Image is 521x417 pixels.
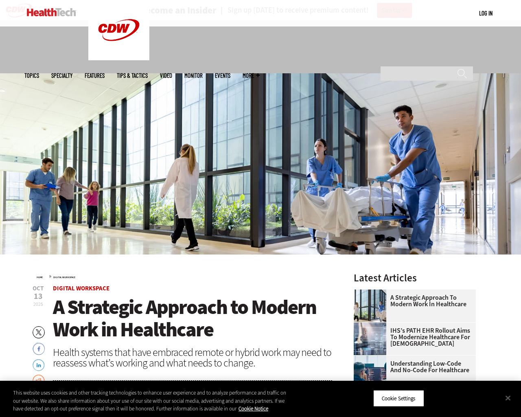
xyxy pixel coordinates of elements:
[354,327,471,347] a: IHS’s PATH EHR Rollout Aims to Modernize Healthcare for [DEMOGRAPHIC_DATA]
[37,276,43,279] a: Home
[243,72,260,79] span: More
[117,72,148,79] a: Tips & Tactics
[13,389,287,413] div: This website uses cookies and other tracking technologies to enhance user experience and to analy...
[215,72,230,79] a: Events
[354,273,476,283] h3: Latest Articles
[354,290,390,296] a: Health workers in a modern hospital
[354,360,471,373] a: Understanding Low-Code and No-Code for Healthcare
[354,323,386,355] img: Electronic health records
[24,72,39,79] span: Topics
[37,273,332,279] div: »
[51,72,72,79] span: Specialty
[354,356,386,388] img: Coworkers coding
[53,347,332,368] div: Health systems that have embraced remote or hybrid work may need to reassess what’s working and w...
[354,323,390,329] a: Electronic health records
[33,301,43,307] span: 2025
[27,8,76,16] img: Home
[53,276,75,279] a: Digital Workspace
[184,72,203,79] a: MonITor
[479,9,493,18] div: User menu
[33,285,44,292] span: Oct
[354,294,471,307] a: A Strategic Approach to Modern Work in Healthcare
[33,292,44,301] span: 13
[85,72,105,79] a: Features
[239,405,268,412] a: More information about your privacy
[53,284,109,292] a: Digital Workspace
[354,356,390,362] a: Coworkers coding
[354,290,386,322] img: Health workers in a modern hospital
[479,9,493,17] a: Log in
[160,72,172,79] a: Video
[373,390,424,407] button: Cookie Settings
[499,389,517,407] button: Close
[53,294,316,343] span: A Strategic Approach to Modern Work in Healthcare
[88,54,149,62] a: CDW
